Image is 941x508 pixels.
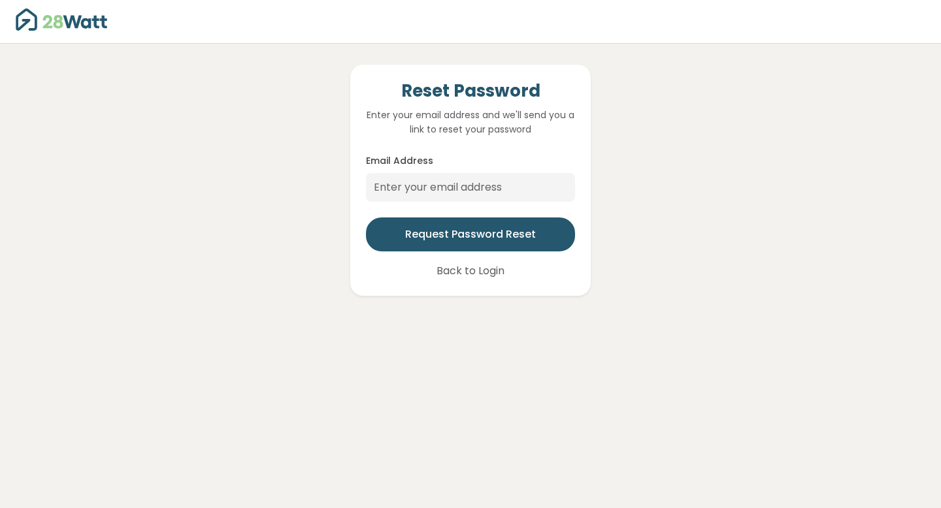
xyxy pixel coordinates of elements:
[366,217,575,251] button: Request Password Reset
[435,262,506,280] a: Back to Login
[366,108,575,137] p: Enter your email address and we'll send you a link to reset your password
[16,8,107,31] img: 28Watt
[366,173,575,202] input: Enter your email address
[366,80,575,103] h4: Reset Password
[366,154,433,168] label: Email Address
